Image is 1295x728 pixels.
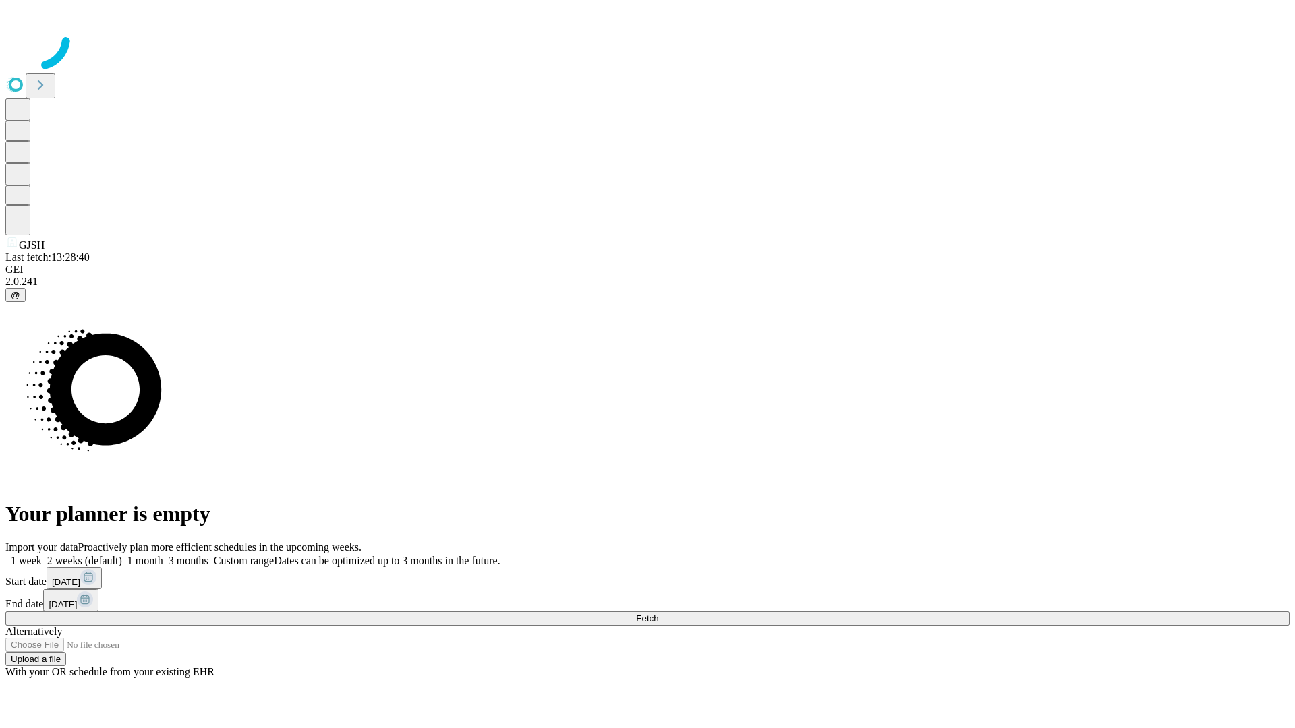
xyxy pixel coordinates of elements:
[47,555,122,566] span: 2 weeks (default)
[5,276,1290,288] div: 2.0.241
[5,626,62,637] span: Alternatively
[636,613,658,624] span: Fetch
[274,555,500,566] span: Dates can be optimized up to 3 months in the future.
[127,555,163,566] span: 1 month
[49,599,77,609] span: [DATE]
[78,541,362,553] span: Proactively plan more efficient schedules in the upcoming weeks.
[5,288,26,302] button: @
[5,264,1290,276] div: GEI
[5,652,66,666] button: Upload a file
[5,611,1290,626] button: Fetch
[19,239,45,251] span: GJSH
[11,290,20,300] span: @
[52,577,80,587] span: [DATE]
[5,589,1290,611] div: End date
[11,555,42,566] span: 1 week
[43,589,98,611] button: [DATE]
[169,555,208,566] span: 3 months
[5,666,214,677] span: With your OR schedule from your existing EHR
[5,502,1290,526] h1: Your planner is empty
[214,555,274,566] span: Custom range
[5,567,1290,589] div: Start date
[5,251,90,263] span: Last fetch: 13:28:40
[47,567,102,589] button: [DATE]
[5,541,78,553] span: Import your data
